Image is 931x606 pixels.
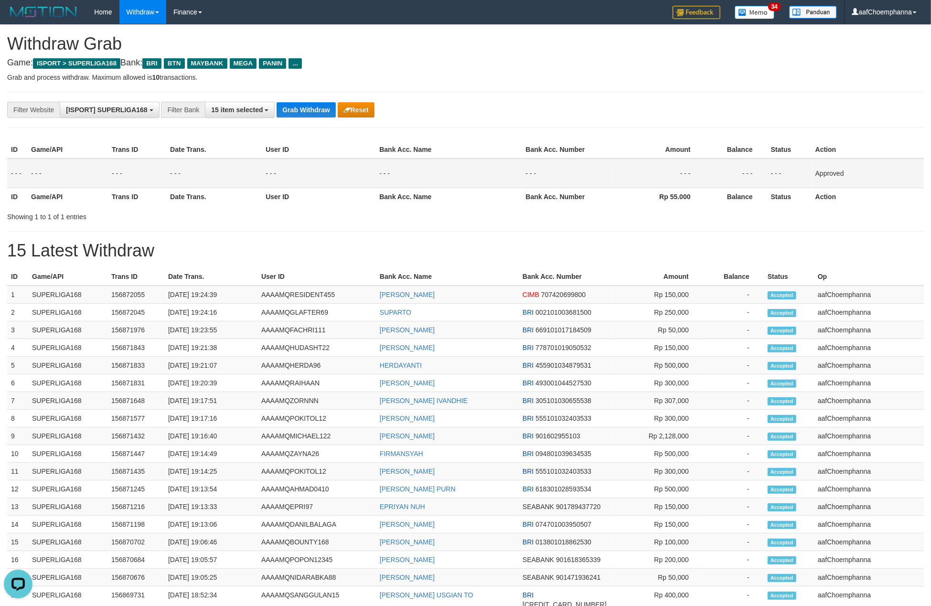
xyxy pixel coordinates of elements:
[257,304,376,321] td: AAAAMQGLAFTER69
[257,321,376,339] td: AAAAMQFACHRI111
[164,339,257,357] td: [DATE] 19:21:38
[768,521,796,529] span: Accepted
[768,362,796,370] span: Accepted
[768,397,796,405] span: Accepted
[535,326,591,334] span: Copy 669101017184509 to clipboard
[7,141,27,159] th: ID
[612,141,705,159] th: Amount
[107,551,164,569] td: 156870684
[612,321,703,339] td: Rp 50,000
[523,291,539,298] span: CIMB
[612,427,703,445] td: Rp 2,128,000
[703,410,764,427] td: -
[814,374,924,392] td: aafChoemphanna
[523,308,534,316] span: BRI
[107,463,164,480] td: 156871435
[28,480,107,498] td: SUPERLIGA168
[107,304,164,321] td: 156872045
[338,102,375,117] button: Reset
[612,410,703,427] td: Rp 300,000
[812,159,924,188] td: Approved
[703,569,764,586] td: -
[767,188,812,205] th: Status
[376,268,519,286] th: Bank Acc. Name
[164,427,257,445] td: [DATE] 19:16:40
[814,339,924,357] td: aafChoemphanna
[703,445,764,463] td: -
[703,339,764,357] td: -
[7,159,27,188] td: - - -
[7,73,924,82] p: Grab and process withdraw. Maximum allowed is transactions.
[703,498,764,516] td: -
[164,268,257,286] th: Date Trans.
[164,463,257,480] td: [DATE] 19:14:25
[107,410,164,427] td: 156871577
[211,106,263,114] span: 15 item selected
[768,539,796,547] span: Accepted
[522,188,612,205] th: Bank Acc. Number
[257,357,376,374] td: AAAAMQHERDA96
[768,592,796,600] span: Accepted
[612,498,703,516] td: Rp 150,000
[164,569,257,586] td: [DATE] 19:05:25
[380,485,456,493] a: [PERSON_NAME] PURN
[7,208,381,222] div: Showing 1 to 1 of 1 entries
[703,268,764,286] th: Balance
[7,445,28,463] td: 10
[768,380,796,388] span: Accepted
[519,268,612,286] th: Bank Acc. Number
[7,410,28,427] td: 8
[380,344,435,351] a: [PERSON_NAME]
[612,357,703,374] td: Rp 500,000
[703,533,764,551] td: -
[767,141,812,159] th: Status
[28,427,107,445] td: SUPERLIGA168
[768,450,796,458] span: Accepted
[107,516,164,533] td: 156871198
[523,397,534,404] span: BRI
[814,357,924,374] td: aafChoemphanna
[7,188,27,205] th: ID
[612,569,703,586] td: Rp 50,000
[108,188,166,205] th: Trans ID
[257,374,376,392] td: AAAAMQRAIHAAN
[768,574,796,582] span: Accepted
[523,503,554,510] span: SEABANK
[107,268,164,286] th: Trans ID
[789,6,837,19] img: panduan.png
[523,556,554,563] span: SEABANK
[28,445,107,463] td: SUPERLIGA168
[28,374,107,392] td: SUPERLIGA168
[205,102,275,118] button: 15 item selected
[164,58,185,69] span: BTN
[164,516,257,533] td: [DATE] 19:13:06
[7,463,28,480] td: 11
[107,427,164,445] td: 156871432
[289,58,301,69] span: ...
[7,5,80,19] img: MOTION_logo.png
[535,468,591,475] span: Copy 555101032403533 to clipboard
[33,58,120,69] span: ISPORT > SUPERLIGA168
[277,102,335,117] button: Grab Withdraw
[164,410,257,427] td: [DATE] 19:17:16
[523,379,534,387] span: BRI
[812,141,924,159] th: Action
[703,463,764,480] td: -
[380,308,411,316] a: SUPARTO
[523,591,534,599] span: BRI
[535,344,591,351] span: Copy 778701019050532 to clipboard
[703,480,764,498] td: -
[166,188,262,205] th: Date Trans.
[28,516,107,533] td: SUPERLIGA168
[380,468,435,475] a: [PERSON_NAME]
[164,357,257,374] td: [DATE] 19:21:07
[142,58,161,69] span: BRI
[166,141,262,159] th: Date Trans.
[7,551,28,569] td: 16
[187,58,227,69] span: MAYBANK
[262,159,375,188] td: - - -
[107,569,164,586] td: 156870676
[380,397,468,404] a: [PERSON_NAME] IVANDHIE
[541,291,586,298] span: Copy 707420699800 to clipboard
[164,480,257,498] td: [DATE] 19:13:54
